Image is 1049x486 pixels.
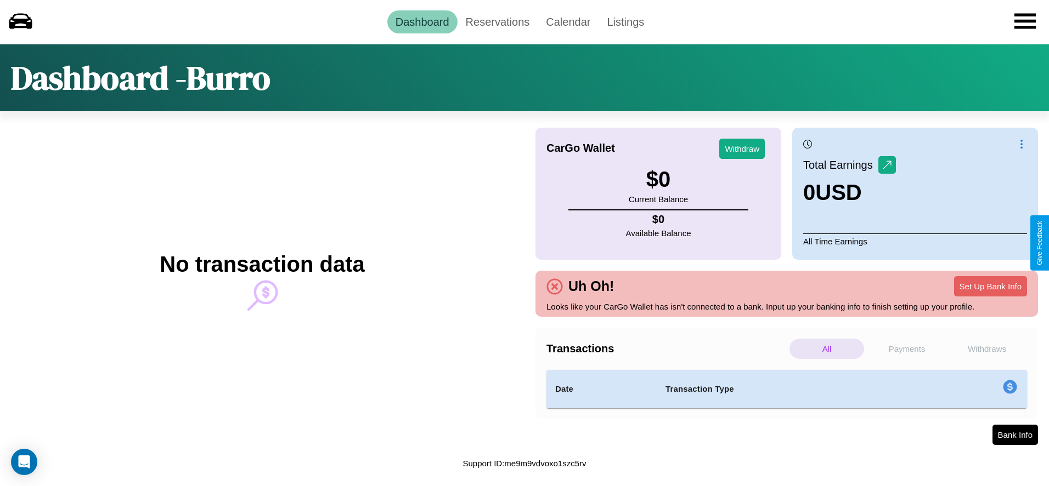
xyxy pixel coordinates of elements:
p: Total Earnings [803,155,878,175]
h4: Transactions [546,342,787,355]
p: Current Balance [629,192,688,207]
h4: CarGo Wallet [546,142,615,155]
div: Give Feedback [1036,221,1044,265]
h3: $ 0 [629,167,688,192]
p: Withdraws [950,339,1024,359]
a: Reservations [458,10,538,33]
div: Open Intercom Messenger [11,449,37,475]
button: Set Up Bank Info [954,276,1027,296]
p: Support ID: me9m9vdvoxo1szc5rv [463,456,586,471]
h4: $ 0 [626,213,691,226]
table: simple table [546,370,1027,408]
a: Dashboard [387,10,458,33]
a: Calendar [538,10,599,33]
p: All [789,339,864,359]
button: Bank Info [992,425,1038,445]
p: Looks like your CarGo Wallet has isn't connected to a bank. Input up your banking info to finish ... [546,299,1027,314]
h4: Date [555,382,648,396]
h1: Dashboard - Burro [11,55,270,100]
h4: Transaction Type [666,382,913,396]
p: Payments [870,339,944,359]
h2: No transaction data [160,252,364,277]
h4: Uh Oh! [563,278,619,294]
button: Withdraw [719,139,765,159]
p: Available Balance [626,226,691,241]
p: All Time Earnings [803,233,1027,249]
h3: 0 USD [803,180,896,205]
a: Listings [599,10,652,33]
